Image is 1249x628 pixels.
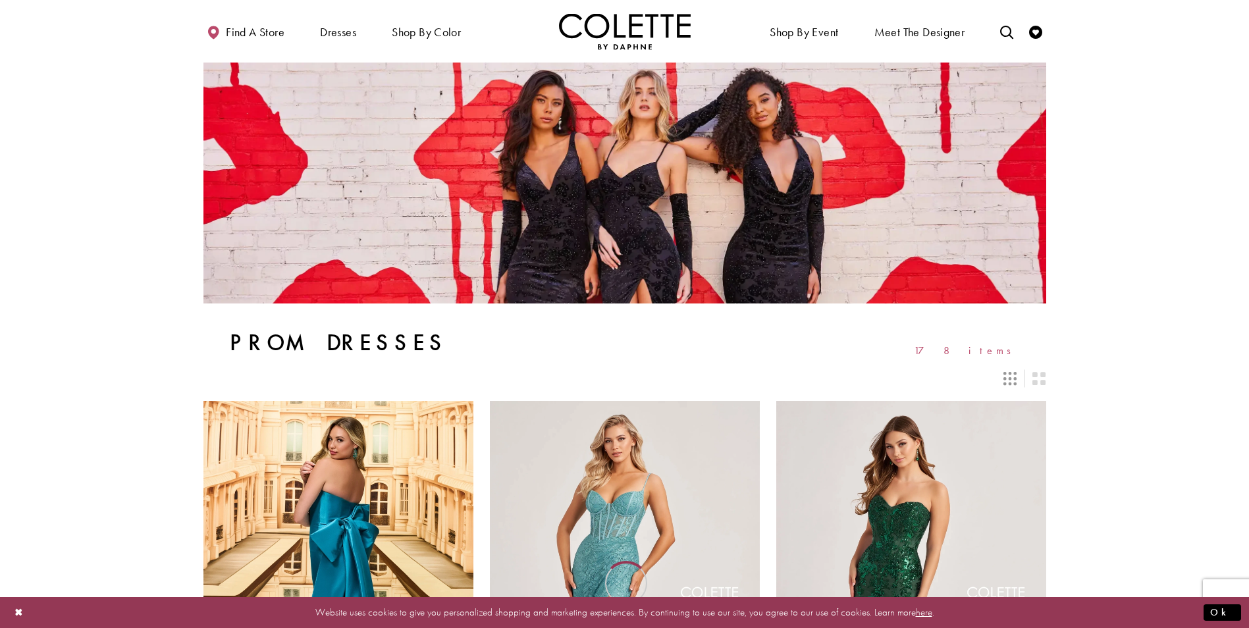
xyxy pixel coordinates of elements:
span: Switch layout to 3 columns [1003,372,1017,385]
a: here [916,606,932,619]
span: Shop by color [392,26,461,39]
img: Colette by Daphne [559,13,691,49]
span: 178 items [914,345,1020,356]
a: Meet the designer [871,13,969,49]
span: Dresses [317,13,359,49]
h1: Prom Dresses [230,330,448,356]
span: Shop By Event [766,13,841,49]
a: Find a store [203,13,288,49]
a: Toggle search [997,13,1017,49]
button: Close Dialog [8,601,30,624]
a: Check Wishlist [1026,13,1046,49]
span: Meet the designer [874,26,965,39]
div: Layout Controls [196,364,1054,393]
a: Visit Home Page [559,13,691,49]
p: Website uses cookies to give you personalized shopping and marketing experiences. By continuing t... [95,604,1154,621]
span: Switch layout to 2 columns [1032,372,1046,385]
span: Shop By Event [770,26,838,39]
span: Find a store [226,26,284,39]
button: Submit Dialog [1204,604,1241,621]
span: Dresses [320,26,356,39]
span: Shop by color [388,13,464,49]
